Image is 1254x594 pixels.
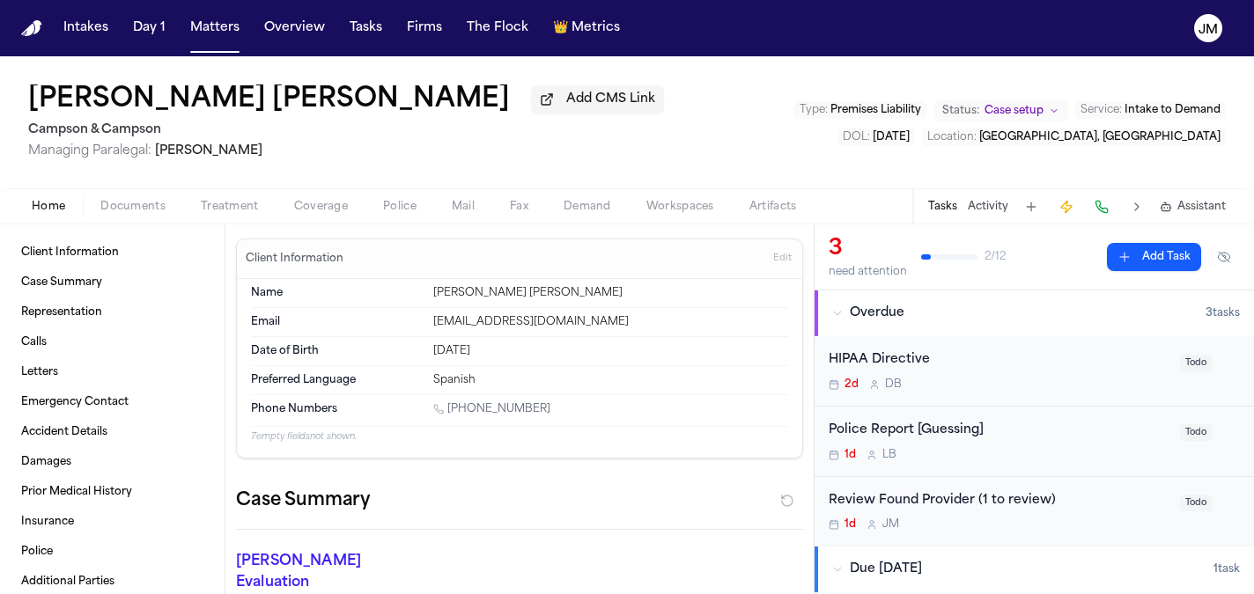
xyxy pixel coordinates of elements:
span: Todo [1180,355,1212,371]
a: Client Information [14,238,210,267]
span: Status: [942,104,979,118]
div: Review Found Provider (1 to review) [829,491,1169,511]
a: Representation [14,298,210,326]
button: Hide completed tasks (⌘⇧H) [1208,243,1240,271]
h2: Case Summary [236,487,370,515]
a: Prior Medical History [14,478,210,506]
text: JM [1199,24,1218,36]
div: HIPAA Directive [829,350,1169,370]
button: Edit DOL: 2025-09-05 [837,128,915,146]
span: Overdue [850,304,904,322]
span: Coverage [294,200,348,214]
div: Spanish [433,373,788,387]
button: Change status from Case setup [933,100,1068,121]
span: Case setup [985,104,1044,118]
span: Letters [21,365,58,379]
a: Case Summary [14,268,210,297]
a: Police [14,538,210,566]
div: 3 [829,235,907,263]
button: Due [DATE]1task [815,546,1254,592]
span: Due [DATE] [850,561,922,578]
a: Insurance [14,508,210,536]
dt: Preferred Language [251,373,423,387]
button: Assistant [1160,200,1226,214]
span: Assistant [1177,200,1226,214]
span: DOL : [843,132,870,143]
span: Representation [21,305,102,319]
a: Emergency Contact [14,388,210,416]
span: Metrics [572,19,620,37]
span: Premises Liability [830,105,921,115]
span: Location : [927,132,977,143]
div: need attention [829,265,907,279]
div: Open task: Police Report [Guessing] [815,407,1254,477]
button: Activity [968,200,1008,214]
button: Edit [768,245,797,273]
span: Case Summary [21,275,102,290]
span: 1d [845,517,856,532]
span: Edit [773,253,792,265]
span: [DATE] [873,132,910,143]
button: The Flock [460,12,535,44]
a: Letters [14,358,210,386]
span: Insurance [21,515,74,529]
button: Overdue3tasks [815,290,1254,336]
span: Todo [1180,424,1212,441]
span: 1d [845,448,856,462]
button: Edit matter name [28,84,510,116]
span: Damages [21,455,71,469]
a: Call 1 (215) 758-6283 [433,402,550,416]
a: Accident Details [14,418,210,446]
span: 2d [845,378,859,392]
button: Intakes [56,12,115,44]
a: Home [21,20,42,37]
span: Client Information [21,246,119,260]
div: Police Report [Guessing] [829,421,1169,441]
span: Fax [510,200,528,214]
div: [DATE] [433,344,788,358]
span: Police [383,200,417,214]
img: Finch Logo [21,20,42,37]
span: Todo [1180,495,1212,511]
span: Documents [100,200,166,214]
button: Make a Call [1089,194,1114,219]
span: Demand [564,200,611,214]
span: D B [885,378,902,392]
button: Overview [257,12,332,44]
span: [PERSON_NAME] [155,144,262,158]
div: [EMAIL_ADDRESS][DOMAIN_NAME] [433,315,788,329]
span: Mail [452,200,475,214]
dt: Name [251,286,423,300]
button: Edit Service: Intake to Demand [1075,101,1226,119]
span: Emergency Contact [21,395,129,409]
p: [PERSON_NAME] Evaluation [236,551,411,593]
span: Additional Parties [21,575,114,589]
button: crownMetrics [546,12,627,44]
a: Day 1 [126,12,173,44]
button: Tasks [928,200,957,214]
span: [GEOGRAPHIC_DATA], [GEOGRAPHIC_DATA] [979,132,1221,143]
span: Treatment [201,200,259,214]
div: Open task: Review Found Provider (1 to review) [815,477,1254,546]
h1: [PERSON_NAME] [PERSON_NAME] [28,84,510,116]
h2: Campson & Campson [28,120,664,141]
a: Damages [14,448,210,476]
span: Police [21,545,53,559]
button: Matters [183,12,247,44]
span: L B [882,448,896,462]
p: 7 empty fields not shown. [251,430,788,444]
button: Add Task [1107,243,1201,271]
div: [PERSON_NAME] [PERSON_NAME] [433,286,788,300]
dt: Email [251,315,423,329]
button: Add Task [1019,194,1044,219]
button: Edit Location: Bronx, NY [922,128,1226,146]
span: J M [882,517,899,532]
span: Artifacts [749,200,797,214]
span: Intake to Demand [1125,105,1221,115]
a: Tasks [343,12,389,44]
span: Accident Details [21,425,107,439]
div: Open task: HIPAA Directive [815,336,1254,407]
